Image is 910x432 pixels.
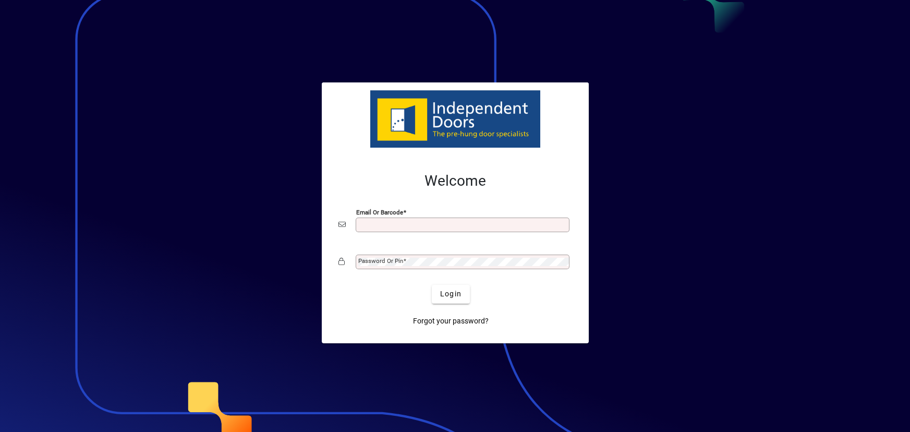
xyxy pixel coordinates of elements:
[440,289,462,299] span: Login
[338,172,572,190] h2: Welcome
[409,312,493,331] a: Forgot your password?
[356,208,403,215] mat-label: Email or Barcode
[358,257,403,265] mat-label: Password or Pin
[432,285,470,304] button: Login
[413,316,489,327] span: Forgot your password?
